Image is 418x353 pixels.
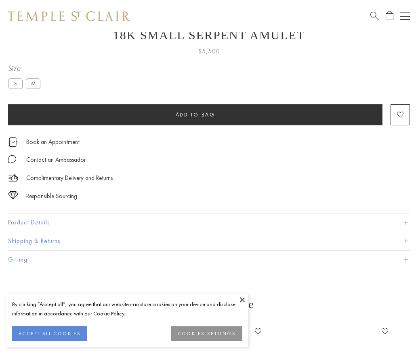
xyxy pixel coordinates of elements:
span: $5,500 [198,46,220,57]
span: Size: [8,62,44,75]
div: Responsible Sourcing [26,191,77,201]
button: Product Details [8,213,410,232]
button: ACCEPT ALL COOKIES [12,326,87,341]
img: Temple St. Clair [8,11,130,21]
label: S [8,78,23,89]
img: icon_sourcing.svg [8,191,18,199]
button: Shipping & Returns [8,232,410,250]
img: MessageIcon-01_2.svg [8,155,16,163]
h1: 18K Small Serpent Amulet [8,28,410,42]
a: Open Shopping Bag [386,11,393,21]
label: M [26,78,40,89]
img: icon_appointment.svg [8,137,18,147]
a: Book an Appointment [26,137,80,146]
div: Contact an Ambassador [26,155,86,165]
a: Search [370,11,379,21]
div: By clicking “Accept all”, you agree that our website can store cookies on your device and disclos... [12,300,242,318]
button: Add to bag [8,104,382,125]
img: icon_delivery.svg [8,173,18,183]
button: Gifting [8,251,410,269]
span: Add to bag [176,111,215,118]
button: COOKIES SETTINGS [171,326,242,341]
p: Complimentary Delivery and Returns [26,173,113,183]
button: Open navigation [400,11,410,21]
